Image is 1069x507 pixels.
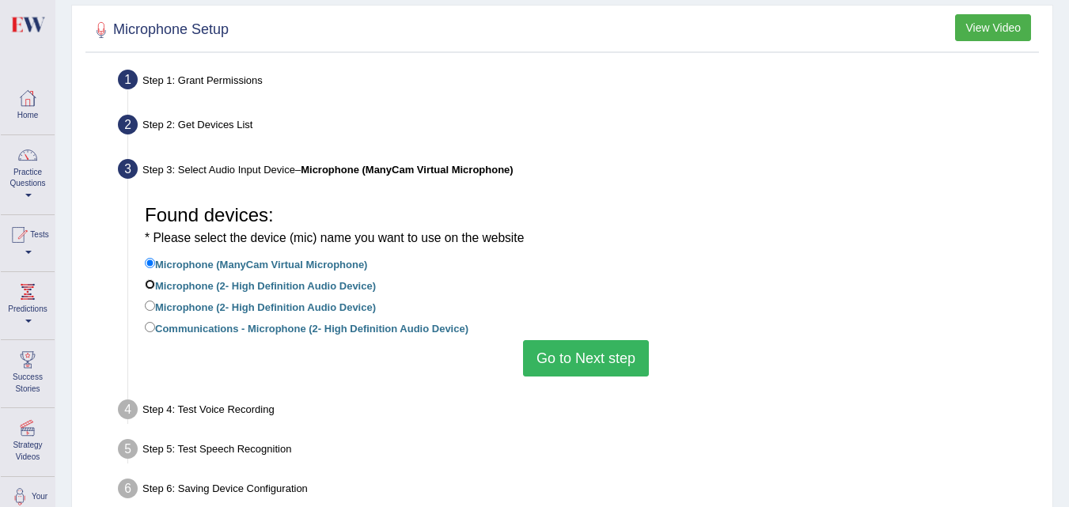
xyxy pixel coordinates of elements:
a: Success Stories [1,340,55,403]
input: Microphone (2- High Definition Audio Device) [145,279,155,289]
button: View Video [955,14,1031,41]
label: Microphone (2- High Definition Audio Device) [145,297,376,315]
b: Microphone (ManyCam Virtual Microphone) [301,164,513,176]
h2: Microphone Setup [89,18,229,42]
div: Step 3: Select Audio Input Device [111,154,1045,189]
input: Microphone (2- High Definition Audio Device) [145,301,155,311]
span: – [295,164,514,176]
div: Step 4: Test Voice Recording [111,395,1045,429]
a: Predictions [1,272,55,335]
div: Step 2: Get Devices List [111,110,1045,145]
a: Tests [1,215,55,267]
input: Communications - Microphone (2- High Definition Audio Device) [145,322,155,332]
h3: Found devices: [145,205,1027,247]
label: Communications - Microphone (2- High Definition Audio Device) [145,319,468,336]
a: Practice Questions [1,135,55,210]
label: Microphone (2- High Definition Audio Device) [145,276,376,293]
div: Step 1: Grant Permissions [111,65,1045,100]
a: Home [1,78,55,130]
label: Microphone (ManyCam Virtual Microphone) [145,255,367,272]
div: Step 5: Test Speech Recognition [111,434,1045,469]
button: Go to Next step [523,340,649,376]
small: * Please select the device (mic) name you want to use on the website [145,231,524,244]
a: Strategy Videos [1,408,55,471]
input: Microphone (ManyCam Virtual Microphone) [145,258,155,268]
